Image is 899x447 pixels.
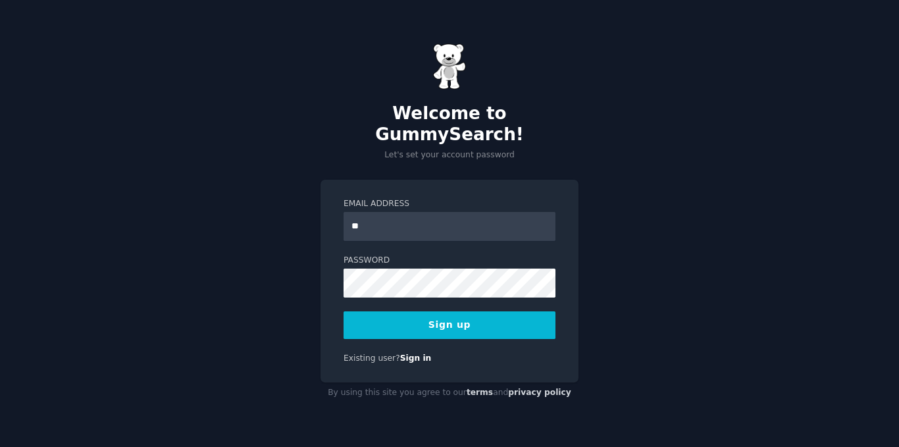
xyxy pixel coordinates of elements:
div: By using this site you agree to our and [321,382,578,404]
img: Gummy Bear [433,43,466,90]
p: Let's set your account password [321,149,578,161]
button: Sign up [344,311,555,339]
span: Existing user? [344,354,400,363]
label: Email Address [344,198,555,210]
label: Password [344,255,555,267]
a: Sign in [400,354,432,363]
h2: Welcome to GummySearch! [321,103,578,145]
a: terms [467,388,493,397]
a: privacy policy [508,388,571,397]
